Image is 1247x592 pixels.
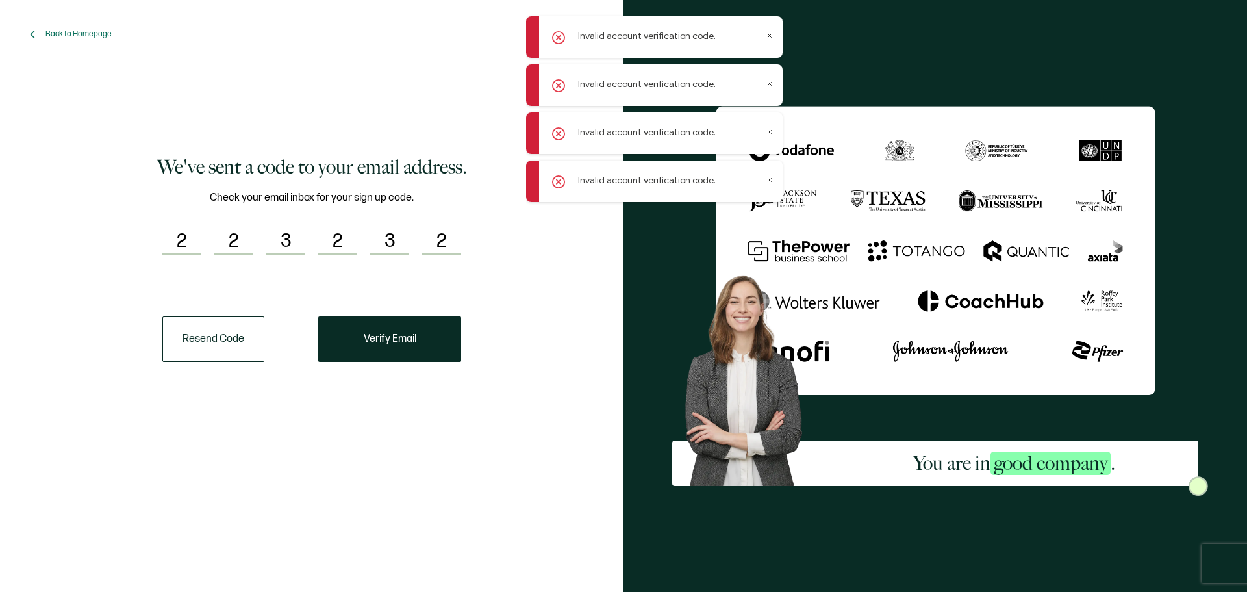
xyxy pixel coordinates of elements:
[578,125,716,139] p: Invalid account verification code.
[672,264,830,486] img: Sertifier Signup - You are in <span class="strong-h">good company</span>. Hero
[1189,476,1208,496] img: Sertifier Signup
[318,316,461,362] button: Verify Email
[716,106,1155,395] img: Sertifier We've sent a code to your email address.
[913,450,1115,476] h2: You are in .
[578,174,716,187] p: Invalid account verification code.
[157,154,467,180] h1: We've sent a code to your email address.
[364,334,416,344] span: Verify Email
[578,29,716,43] p: Invalid account verification code.
[45,29,112,39] span: Back to Homepage
[990,452,1111,475] span: good company
[162,316,264,362] button: Resend Code
[210,190,414,206] span: Check your email inbox for your sign up code.
[578,77,716,91] p: Invalid account verification code.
